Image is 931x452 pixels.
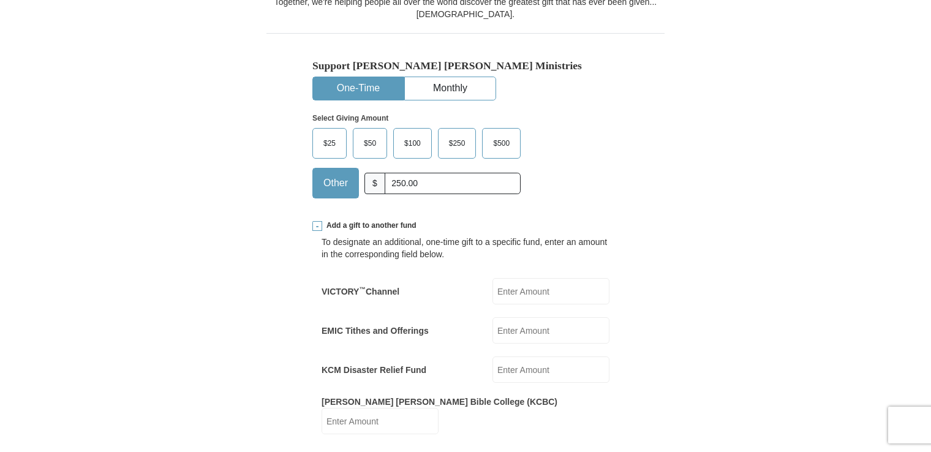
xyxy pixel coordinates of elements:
[405,77,496,100] button: Monthly
[322,396,557,408] label: [PERSON_NAME] [PERSON_NAME] Bible College (KCBC)
[385,173,521,194] input: Other Amount
[492,356,609,383] input: Enter Amount
[492,317,609,344] input: Enter Amount
[322,364,426,376] label: KCM Disaster Relief Fund
[317,174,354,192] span: Other
[312,59,619,72] h5: Support [PERSON_NAME] [PERSON_NAME] Ministries
[443,134,472,153] span: $250
[322,408,439,434] input: Enter Amount
[487,134,516,153] span: $500
[492,278,609,304] input: Enter Amount
[359,285,366,293] sup: ™
[313,77,404,100] button: One-Time
[322,220,417,231] span: Add a gift to another fund
[398,134,427,153] span: $100
[364,173,385,194] span: $
[312,114,388,122] strong: Select Giving Amount
[322,285,399,298] label: VICTORY Channel
[322,325,429,337] label: EMIC Tithes and Offerings
[317,134,342,153] span: $25
[322,236,609,260] div: To designate an additional, one-time gift to a specific fund, enter an amount in the correspondin...
[358,134,382,153] span: $50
